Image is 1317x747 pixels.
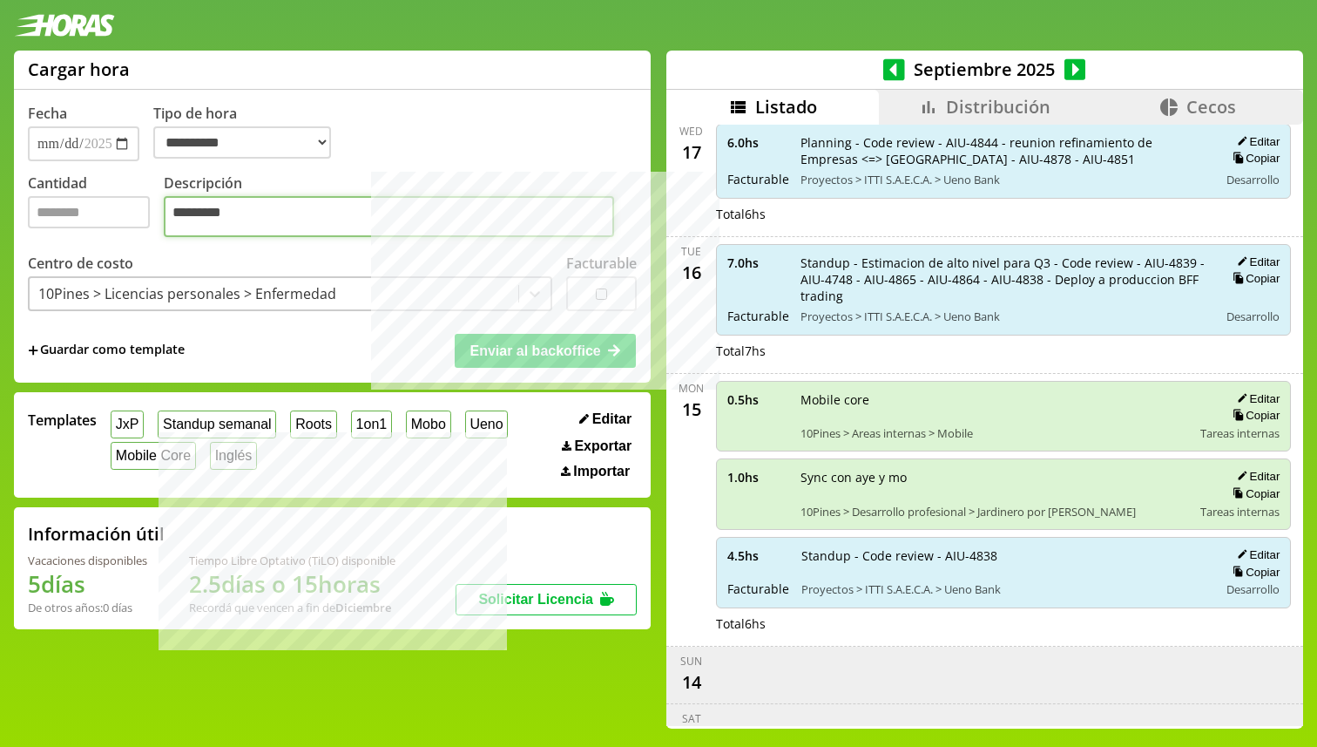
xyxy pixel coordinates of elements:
[666,125,1303,726] div: scrollable content
[1226,581,1280,597] span: Desarrollo
[158,411,276,438] button: Standup semanal
[592,411,631,427] span: Editar
[164,173,637,241] label: Descripción
[905,58,1064,81] span: Septiembre 2025
[727,171,788,187] span: Facturable
[189,553,395,568] div: Tiempo Libre Optativo (TiLO) disponible
[716,343,1292,359] div: Total 7 hs
[727,547,789,564] span: 4.5 hs
[800,425,1189,441] span: 10Pines > Areas internas > Mobile
[406,411,451,438] button: Mobo
[800,255,1207,304] span: Standup - Estimacion de alto nivel para Q3 - Code review - AIU-4839 - AIU-4748 - AIU-4865 - AIU-4...
[678,139,706,166] div: 17
[1227,408,1280,423] button: Copiar
[210,442,257,469] button: Inglés
[335,600,391,615] b: Diciembre
[727,581,789,597] span: Facturable
[189,568,395,600] h1: 2.5 días o 15 horas
[1227,486,1280,501] button: Copiar
[28,173,164,241] label: Cantidad
[1186,95,1236,119] span: Cecos
[153,104,345,161] label: Tipo de hora
[1232,547,1280,562] button: Editar
[566,254,637,273] label: Facturable
[478,592,593,607] span: Solicitar Licencia
[800,469,1189,486] span: Sync con aye y mo
[28,196,150,228] input: Cantidad
[189,600,395,615] div: Recordá que vencen a fin de
[678,669,706,696] div: 14
[469,343,600,358] span: Enviar al backoffice
[573,464,630,479] span: Importar
[28,341,185,360] span: +Guardar como template
[801,547,1207,564] span: Standup - Code review - AIU-4838
[716,615,1292,632] div: Total 6 hs
[727,134,788,151] span: 6.0 hs
[28,568,147,600] h1: 5 días
[1227,271,1280,286] button: Copiar
[557,438,637,455] button: Exportar
[455,334,636,367] button: Enviar al backoffice
[28,58,130,81] h1: Cargar hora
[727,391,788,408] span: 0.5 hs
[800,309,1207,324] span: Proyectos > ITTI S.A.E.C.A. > Ueno Bank
[1232,134,1280,149] button: Editar
[164,196,614,237] textarea: Descripción
[800,172,1207,187] span: Proyectos > ITTI S.A.E.C.A. > Ueno Bank
[682,711,701,726] div: Sat
[38,284,336,303] div: 10Pines > Licencias personales > Enfermedad
[1200,504,1280,520] span: Tareas internas
[28,341,38,360] span: +
[1200,425,1280,441] span: Tareas internas
[1232,469,1280,484] button: Editar
[679,381,704,396] div: Mon
[716,206,1292,222] div: Total 6 hs
[1226,172,1280,187] span: Desarrollo
[678,259,706,287] div: 16
[800,391,1189,408] span: Mobile core
[755,95,817,119] span: Listado
[800,504,1189,520] span: 10Pines > Desarrollo profesional > Jardinero por [PERSON_NAME]
[28,600,147,615] div: De otros años: 0 días
[800,134,1207,167] span: Planning - Code review - AIU-4844 - reunion refinamiento de Empresas <=> [GEOGRAPHIC_DATA] - AIU-...
[1226,309,1280,324] span: Desarrollo
[1232,255,1280,269] button: Editar
[153,126,331,159] select: Tipo de hora
[679,124,703,139] div: Wed
[1232,391,1280,406] button: Editar
[28,553,147,568] div: Vacaciones disponibles
[28,254,133,273] label: Centro de costo
[1227,151,1280,166] button: Copiar
[946,95,1050,119] span: Distribución
[456,584,637,615] button: Solicitar Licencia
[28,522,165,546] h2: Información útil
[290,411,336,438] button: Roots
[111,442,196,469] button: Mobile Core
[28,411,97,430] span: Templates
[1227,565,1280,580] button: Copiar
[680,654,702,669] div: Sun
[681,244,701,259] div: Tue
[28,104,67,123] label: Fecha
[574,438,631,454] span: Exportar
[351,411,392,438] button: 1on1
[465,411,509,438] button: Ueno
[574,411,637,428] button: Editar
[111,411,144,438] button: JxP
[727,469,788,486] span: 1.0 hs
[678,396,706,424] div: 15
[801,581,1207,597] span: Proyectos > ITTI S.A.E.C.A. > Ueno Bank
[727,308,788,324] span: Facturable
[14,14,115,37] img: logotipo
[727,255,788,271] span: 7.0 hs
